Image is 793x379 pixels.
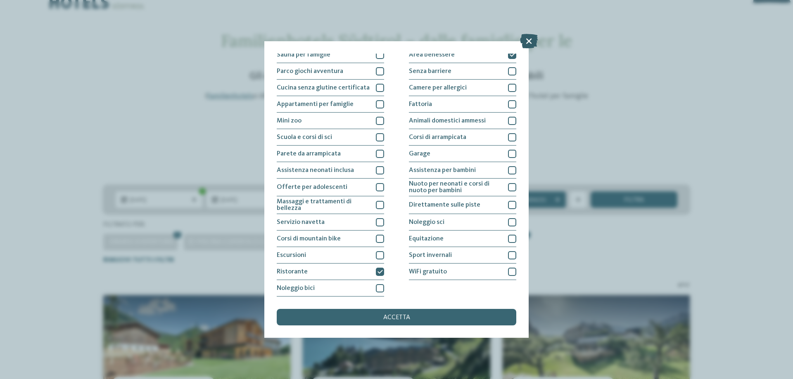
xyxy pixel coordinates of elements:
span: Parete da arrampicata [277,151,341,157]
span: Fattoria [409,101,432,108]
span: WiFi gratuito [409,268,447,275]
span: Appartamenti per famiglie [277,101,354,108]
span: Equitazione [409,235,444,242]
span: Sport invernali [409,252,452,259]
span: Parco giochi avventura [277,68,343,75]
span: Assistenza per bambini [409,167,476,174]
span: Noleggio sci [409,219,444,226]
span: Scuola e corsi di sci [277,134,332,141]
span: Sauna per famiglie [277,52,330,58]
span: Nuoto per neonati e corsi di nuoto per bambini [409,181,502,194]
span: Direttamente sulle piste [409,202,480,208]
span: Servizio navetta [277,219,325,226]
span: Senza barriere [409,68,451,75]
span: Massaggi e trattamenti di bellezza [277,198,370,212]
span: Corsi di mountain bike [277,235,341,242]
span: Mini zoo [277,118,302,124]
span: Camere per allergici [409,85,467,91]
span: Garage [409,151,430,157]
span: Offerte per adolescenti [277,184,347,191]
span: Assistenza neonati inclusa [277,167,354,174]
span: Cucina senza glutine certificata [277,85,370,91]
span: Ristorante [277,268,308,275]
span: accetta [383,314,410,321]
span: Animali domestici ammessi [409,118,486,124]
span: Escursioni [277,252,306,259]
span: Corsi di arrampicata [409,134,466,141]
span: Area benessere [409,52,455,58]
span: Noleggio bici [277,285,315,292]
